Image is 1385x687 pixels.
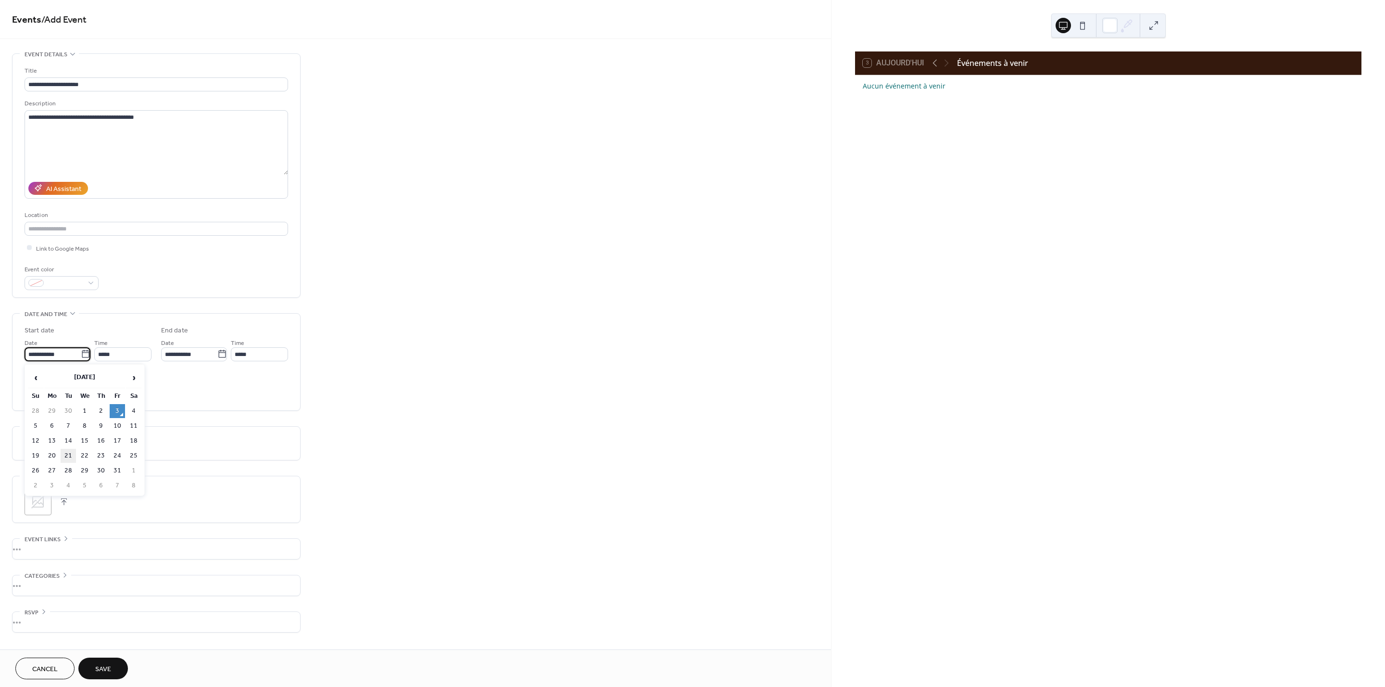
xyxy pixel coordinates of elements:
[12,11,41,29] a: Events
[28,368,43,387] span: ‹
[15,658,75,679] button: Cancel
[110,464,125,478] td: 31
[32,664,58,674] span: Cancel
[13,539,300,559] div: •••
[126,404,141,418] td: 4
[110,434,125,448] td: 17
[44,464,60,478] td: 27
[28,479,43,493] td: 2
[13,612,300,632] div: •••
[110,419,125,433] td: 10
[93,464,109,478] td: 30
[126,449,141,463] td: 25
[77,464,92,478] td: 29
[94,338,108,348] span: Time
[77,434,92,448] td: 15
[25,326,54,336] div: Start date
[93,389,109,403] th: Th
[44,368,125,388] th: [DATE]
[25,608,38,618] span: RSVP
[25,571,60,581] span: Categories
[44,434,60,448] td: 13
[110,389,125,403] th: Fr
[44,449,60,463] td: 20
[25,50,67,60] span: Event details
[126,419,141,433] td: 11
[863,81,1354,91] div: Aucun événement à venir
[46,184,81,194] div: AI Assistant
[93,419,109,433] td: 9
[25,309,67,319] span: Date and time
[28,464,43,478] td: 26
[126,479,141,493] td: 8
[161,338,174,348] span: Date
[61,479,76,493] td: 4
[44,404,60,418] td: 29
[25,338,38,348] span: Date
[25,210,286,220] div: Location
[61,464,76,478] td: 28
[25,265,97,275] div: Event color
[957,57,1028,69] div: Événements à venir
[44,389,60,403] th: Mo
[93,404,109,418] td: 2
[126,389,141,403] th: Sa
[95,664,111,674] span: Save
[41,11,87,29] span: / Add Event
[93,479,109,493] td: 6
[77,389,92,403] th: We
[93,434,109,448] td: 16
[28,419,43,433] td: 5
[28,404,43,418] td: 28
[77,419,92,433] td: 8
[61,434,76,448] td: 14
[28,449,43,463] td: 19
[126,434,141,448] td: 18
[126,368,141,387] span: ›
[44,479,60,493] td: 3
[126,464,141,478] td: 1
[44,419,60,433] td: 6
[25,99,286,109] div: Description
[61,419,76,433] td: 7
[110,404,125,418] td: 3
[110,479,125,493] td: 7
[28,389,43,403] th: Su
[61,404,76,418] td: 30
[231,338,244,348] span: Time
[161,326,188,336] div: End date
[13,575,300,596] div: •••
[110,449,125,463] td: 24
[28,434,43,448] td: 12
[61,389,76,403] th: Tu
[77,404,92,418] td: 1
[77,449,92,463] td: 22
[25,66,286,76] div: Title
[25,534,61,545] span: Event links
[78,658,128,679] button: Save
[28,182,88,195] button: AI Assistant
[61,449,76,463] td: 21
[36,243,89,254] span: Link to Google Maps
[25,488,51,515] div: ;
[93,449,109,463] td: 23
[77,479,92,493] td: 5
